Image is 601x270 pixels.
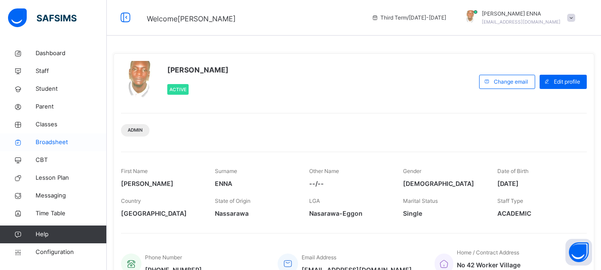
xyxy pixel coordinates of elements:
[8,8,77,27] img: safsims
[36,120,107,129] span: Classes
[36,138,107,147] span: Broadsheet
[497,209,578,218] span: ACADEMIC
[494,78,528,86] span: Change email
[36,191,107,200] span: Messaging
[169,87,186,92] span: Active
[497,179,578,188] span: [DATE]
[554,78,580,86] span: Edit profile
[215,168,237,174] span: Surname
[497,197,523,204] span: Staff Type
[121,168,148,174] span: First Name
[36,209,107,218] span: Time Table
[145,254,182,261] span: Phone Number
[482,10,561,18] span: [PERSON_NAME] ENNA
[455,10,580,26] div: EMMANUEL ENNA
[36,173,107,182] span: Lesson Plan
[36,248,106,257] span: Configuration
[36,67,107,76] span: Staff
[215,197,250,204] span: State of Origin
[302,254,336,261] span: Email Address
[497,168,528,174] span: Date of Birth
[403,168,421,174] span: Gender
[121,197,141,204] span: Country
[36,85,107,93] span: Student
[36,156,107,165] span: CBT
[565,239,592,266] button: Open asap
[36,230,106,239] span: Help
[36,49,107,58] span: Dashboard
[121,179,202,188] span: [PERSON_NAME]
[309,179,390,188] span: --/--
[371,14,446,22] span: session/term information
[215,209,295,218] span: Nassarawa
[309,197,320,204] span: LGA
[309,168,339,174] span: Other Name
[457,249,519,256] span: Home / Contract Address
[215,179,295,188] span: ENNA
[482,19,561,24] span: [EMAIL_ADDRESS][DOMAIN_NAME]
[36,102,107,111] span: Parent
[403,197,438,204] span: Marital Status
[121,209,202,218] span: [GEOGRAPHIC_DATA]
[128,127,143,133] span: Admin
[403,209,484,218] span: Single
[309,209,390,218] span: Nasarawa-Eggon
[167,64,229,75] span: [PERSON_NAME]
[403,179,484,188] span: [DEMOGRAPHIC_DATA]
[147,14,236,23] span: Welcome [PERSON_NAME]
